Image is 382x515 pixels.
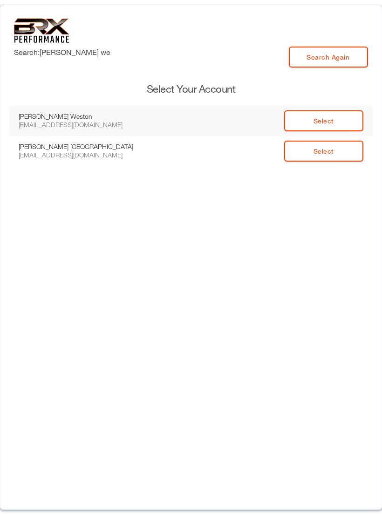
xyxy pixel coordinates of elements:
div: [PERSON_NAME] Weston [19,112,144,121]
a: Search Again [289,47,368,68]
div: [EMAIL_ADDRESS][DOMAIN_NAME] [19,151,144,159]
a: Select [284,141,363,162]
div: [EMAIL_ADDRESS][DOMAIN_NAME] [19,121,144,129]
div: [PERSON_NAME] [GEOGRAPHIC_DATA] [19,142,144,151]
a: Select [284,110,363,131]
label: Search: [PERSON_NAME] we [14,47,110,58]
h3: Select Your Account [9,82,373,96]
img: 6f7da32581c89ca25d665dc3aae533e4f14fe3ef_original.svg [14,18,69,43]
